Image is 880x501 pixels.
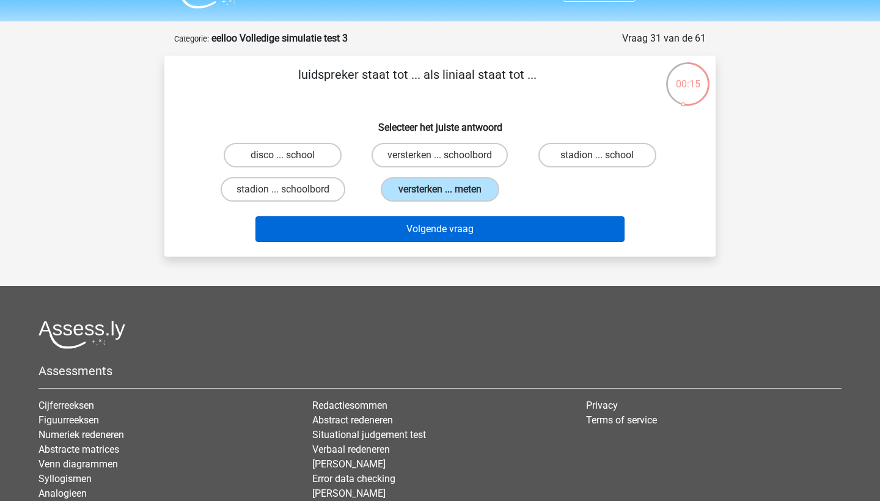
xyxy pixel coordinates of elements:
[38,458,118,470] a: Venn diagrammen
[174,34,209,43] small: Categorie:
[38,320,125,349] img: Assessly logo
[312,473,395,485] a: Error data checking
[38,444,119,455] a: Abstracte matrices
[38,400,94,411] a: Cijferreeksen
[312,488,386,499] a: [PERSON_NAME]
[312,458,386,470] a: [PERSON_NAME]
[586,400,618,411] a: Privacy
[586,414,657,426] a: Terms of service
[221,177,345,202] label: stadion ... schoolbord
[38,414,99,426] a: Figuurreeksen
[312,400,387,411] a: Redactiesommen
[312,444,390,455] a: Verbaal redeneren
[372,143,508,167] label: versterken ... schoolbord
[38,473,92,485] a: Syllogismen
[211,32,348,44] strong: eelloo Volledige simulatie test 3
[665,61,711,92] div: 00:15
[184,65,650,102] p: luidspreker staat tot ... als liniaal staat tot ...
[312,414,393,426] a: Abstract redeneren
[312,429,426,441] a: Situational judgement test
[622,31,706,46] div: Vraag 31 van de 61
[538,143,656,167] label: stadion ... school
[184,112,696,133] h6: Selecteer het juiste antwoord
[38,364,842,378] h5: Assessments
[38,488,87,499] a: Analogieen
[224,143,342,167] label: disco ... school
[381,177,499,202] label: versterken ... meten
[255,216,625,242] button: Volgende vraag
[38,429,124,441] a: Numeriek redeneren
